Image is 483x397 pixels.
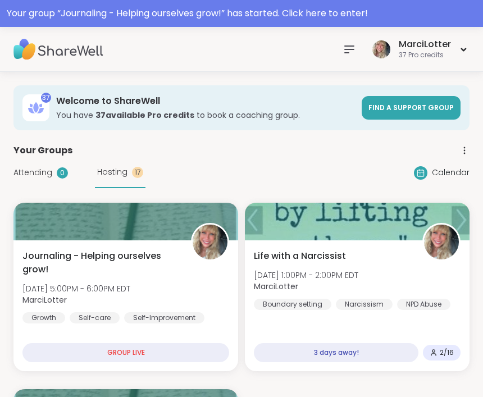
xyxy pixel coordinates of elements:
[13,144,72,157] span: Your Groups
[432,167,470,179] span: Calendar
[424,225,459,259] img: MarciLotter
[57,167,68,179] div: 0
[254,270,358,281] span: [DATE] 1:00PM - 2:00PM EDT
[132,167,143,178] div: 17
[254,281,298,292] b: MarciLotter
[372,40,390,58] img: MarciLotter
[7,7,476,20] div: Your group “ Journaling - Helping ourselves grow! ” has started. Click here to enter!
[399,51,451,60] div: 37 Pro credits
[56,109,355,121] h3: You have to book a coaching group.
[95,109,194,121] b: 37 available Pro credit s
[13,30,103,69] img: ShareWell Nav Logo
[254,249,346,263] span: Life with a Narcissist
[362,96,461,120] a: Find a support group
[254,343,418,362] div: 3 days away!
[13,167,52,179] span: Attending
[399,38,451,51] div: MarciLotter
[41,93,51,103] div: 37
[368,103,454,112] span: Find a support group
[193,225,227,259] img: MarciLotter
[22,249,179,276] span: Journaling - Helping ourselves grow!
[124,312,204,323] div: Self-Improvement
[56,95,355,107] h3: Welcome to ShareWell
[254,299,331,310] div: Boundary setting
[22,312,65,323] div: Growth
[22,343,229,362] div: GROUP LIVE
[22,283,130,294] span: [DATE] 5:00PM - 6:00PM EDT
[97,166,127,178] span: Hosting
[440,348,454,357] span: 2 / 16
[397,299,450,310] div: NPD Abuse
[22,294,67,305] b: MarciLotter
[70,312,120,323] div: Self-care
[336,299,393,310] div: Narcissism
